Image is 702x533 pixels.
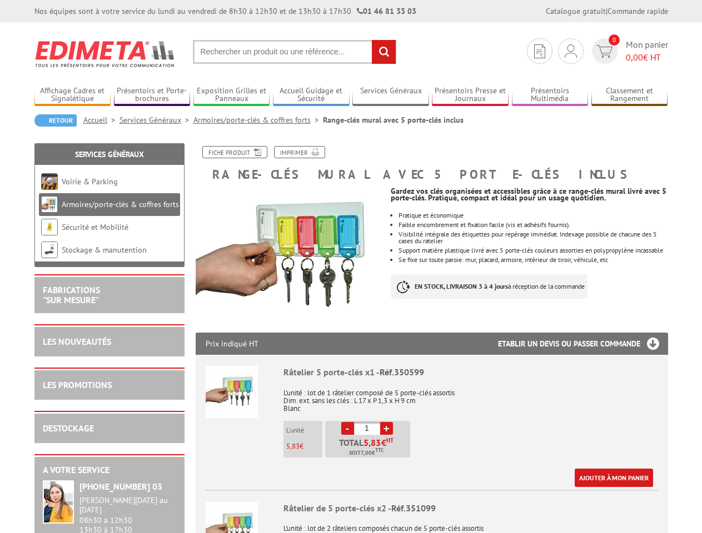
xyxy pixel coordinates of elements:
[391,502,436,514] span: Réf.351099
[386,436,394,444] sup: HT
[328,438,410,457] p: Total
[206,366,258,418] img: Râtelier 5 porte-clés x1
[41,219,58,235] img: Sécurité et Mobilité
[352,86,429,104] a: Services Généraux
[565,44,577,58] img: devis rapide
[43,336,111,347] a: LES NOUVEAUTÉS
[75,149,144,159] a: Services Généraux
[62,245,147,255] a: Stockage & manutention
[626,38,668,64] span: Mon panier
[79,481,162,492] strong: [PHONE_NUMBER] 03
[43,423,94,434] a: DESTOCKAGE
[283,381,658,413] p: L'unité : lot de 1 râtelier composé de 5 porte-clés assortis Dim. ext. sans les clés : L 17 x P 1...
[283,502,658,515] div: Râtelier de 5 porte-clés x2 -
[415,282,508,290] strong: EN STOCK, LIVRAISON 3 à 4 jours
[79,496,176,515] div: [PERSON_NAME][DATE] au [DATE]
[286,443,322,450] p: €
[286,426,322,434] p: L'unité
[399,247,668,254] li: Support matière plastique livré avec 5 porte-clés couleurs assorties en polypropylène incassable
[380,366,424,378] span: Réf.350599
[41,242,58,258] img: Stockage & manutention
[381,438,386,447] span: €
[512,86,589,104] a: Présentoirs Multimédia
[43,465,176,475] h2: A votre service
[626,51,668,64] span: € HT
[380,422,393,435] a: +
[399,212,668,219] li: Pratique et économique
[589,38,668,64] a: devis rapide 0 Mon panier 0,00€ HT
[626,52,643,63] span: 0,00
[357,6,416,16] strong: 01 46 81 33 03
[43,284,100,305] a: FABRICATIONS"Sur Mesure"
[43,480,74,524] img: widget-service.jpg
[399,257,668,263] p: Se fixe sur toute paroie: mur, placard, armoire, intérieur de tiroir, véhicule, etc
[349,449,384,457] span: Soit €
[375,447,384,453] sup: TTC
[202,146,267,158] a: Fiche produit
[43,379,112,390] a: LES PROMOTIONS
[608,6,668,16] a: Commande rapide
[34,6,416,17] div: Nos équipes sont à votre service du lundi au vendredi de 8h30 à 12h30 et de 13h30 à 17h30
[609,34,620,46] span: 0
[361,449,372,457] span: 7,00
[546,6,606,16] a: Catalogue gratuit
[341,422,354,435] a: -
[41,173,58,190] img: Voirie & Parking
[534,44,545,58] img: devis rapide
[596,45,613,58] img: devis rapide
[274,146,325,158] a: Imprimer
[391,186,666,203] strong: Gardez vos clés organisées et accessibles grâce à ce range-clés mural livré avec 5 porte-clés. Pr...
[120,115,193,125] a: Services Généraux
[323,114,464,125] li: Range-clés mural avec 5 porte-clés inclus
[62,199,179,209] a: Armoires/porte-clés & coffres forts
[498,333,668,355] h3: Etablir un devis ou passer commande
[399,231,668,244] li: Visibilité intégrale des étiquettes pour repérage immédiat. Indexage possible de chacune des 5 ca...
[286,441,300,451] span: 5,83
[114,86,191,104] a: Présentoirs et Porte-brochures
[399,222,668,228] li: Faible encombrement et fixation facile (vis et adhésifs fournis).
[62,222,128,232] a: Sécurité et Mobilité
[83,115,120,125] a: Accueil
[546,6,668,17] div: |
[283,366,658,379] div: Râtelier 5 porte-clés x1 -
[196,187,383,326] img: porte_cles_350599.jpg
[273,86,350,104] a: Accueil Guidage et Sécurité
[372,40,396,64] input: rechercher
[62,177,118,187] a: Voirie & Parking
[193,40,396,64] input: Rechercher un produit ou une référence...
[34,86,111,104] a: Affichage Cadres et Signalétique
[391,274,588,299] p: à réception de la commande
[432,86,509,104] a: Présentoirs Presse et Journaux
[206,333,258,355] p: Prix indiqué HT
[591,86,668,104] a: Classement et Rangement
[364,438,381,447] span: 5,83
[193,115,323,125] a: Armoires/porte-clés & coffres forts
[41,196,58,213] img: Armoires/porte-clés & coffres forts
[34,33,176,74] img: Edimeta
[193,86,270,104] a: Exposition Grilles et Panneaux
[575,469,653,487] a: Ajouter à mon panier
[34,114,77,127] a: Retour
